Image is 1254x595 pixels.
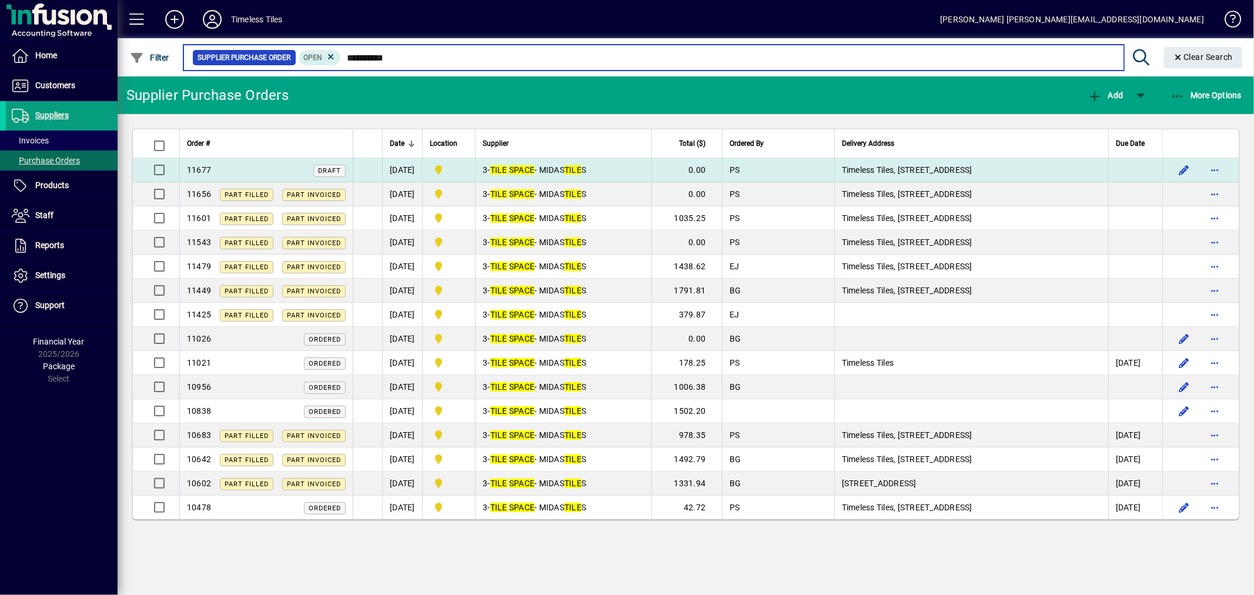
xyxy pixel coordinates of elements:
span: Customers [35,81,75,90]
button: More options [1205,305,1224,324]
em: TILE [490,213,507,223]
em: TILE [564,382,581,392]
span: Dunedin [430,163,468,177]
span: Products [35,180,69,190]
span: - MIDAS S [490,454,587,464]
span: - MIDAS S [490,382,587,392]
span: Part Invoiced [287,432,341,440]
a: Purchase Orders [6,151,118,171]
span: Dunedin [430,500,468,514]
em: TILE [490,454,507,464]
td: Timeless Tiles, [STREET_ADDRESS] [834,206,1108,230]
span: Suppliers [35,111,69,120]
span: 3 [483,406,487,416]
span: Part Invoiced [287,215,341,223]
em: TILE [490,382,507,392]
span: BG [730,454,741,464]
span: - MIDAS S [490,238,587,247]
span: Dunedin [430,356,468,370]
span: BG [730,334,741,343]
div: [PERSON_NAME] [PERSON_NAME][EMAIL_ADDRESS][DOMAIN_NAME] [940,10,1204,29]
td: [DATE] [382,447,422,472]
div: Timeless Tiles [231,10,282,29]
button: More options [1205,474,1224,493]
td: 1035.25 [651,206,722,230]
td: - [475,327,651,351]
em: SPACE [509,358,534,367]
span: Dunedin [430,452,468,466]
td: - [475,303,651,327]
span: Delivery Address [842,137,894,150]
span: Dunedin [430,476,468,490]
td: [STREET_ADDRESS] [834,472,1108,496]
span: BG [730,479,741,488]
span: Part Invoiced [287,288,341,295]
span: - MIDAS S [490,334,587,343]
td: - [475,158,651,182]
span: Part Invoiced [287,263,341,271]
a: Settings [6,261,118,290]
td: - [475,206,651,230]
span: PS [730,213,740,223]
td: 978.35 [651,423,722,447]
span: 3 [483,213,487,223]
span: Dunedin [430,211,468,225]
td: 0.00 [651,182,722,206]
td: [DATE] [382,206,422,230]
td: [DATE] [1108,472,1162,496]
td: Timeless Tiles, [STREET_ADDRESS] [834,182,1108,206]
td: [DATE] [382,158,422,182]
span: 3 [483,165,487,175]
div: Date [390,137,415,150]
span: 3 [483,430,487,440]
em: TILE [490,310,507,319]
span: 3 [483,286,487,295]
span: Part Filled [225,312,269,319]
span: 11601 [187,213,211,223]
button: More options [1205,329,1224,348]
span: Part Filled [225,480,269,488]
div: Supplier Purchase Orders [126,86,289,105]
span: 10956 [187,382,211,392]
td: - [475,447,651,472]
td: [DATE] [1108,423,1162,447]
span: Dunedin [430,332,468,346]
em: TILE [564,503,581,512]
td: - [475,182,651,206]
span: 10642 [187,454,211,464]
span: 3 [483,479,487,488]
td: - [475,375,651,399]
td: Timeless Tiles, [STREET_ADDRESS] [834,230,1108,255]
span: Part Invoiced [287,480,341,488]
td: [DATE] [382,255,422,279]
span: 11425 [187,310,211,319]
span: More Options [1171,91,1242,100]
span: - MIDAS S [490,479,587,488]
span: Package [43,362,75,371]
td: Timeless Tiles, [STREET_ADDRESS] [834,158,1108,182]
em: SPACE [509,382,534,392]
span: Dunedin [430,235,468,249]
button: More Options [1168,85,1245,106]
span: Dunedin [430,259,468,273]
span: Part Filled [225,239,269,247]
a: Invoices [6,131,118,151]
div: Location [430,137,468,150]
button: Clear [1164,47,1243,68]
span: 3 [483,358,487,367]
span: Part Filled [225,191,269,199]
td: Timeless Tiles, [STREET_ADDRESS] [834,255,1108,279]
span: Ordered By [730,137,764,150]
em: TILE [490,430,507,440]
button: More options [1205,402,1224,420]
em: TILE [490,358,507,367]
em: TILE [490,189,507,199]
td: - [475,351,651,375]
span: Invoices [12,136,49,145]
span: Dunedin [430,380,468,394]
span: - MIDAS S [490,213,587,223]
span: Settings [35,270,65,280]
em: SPACE [509,454,534,464]
span: Part Filled [225,456,269,464]
td: Timeless Tiles [834,351,1108,375]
